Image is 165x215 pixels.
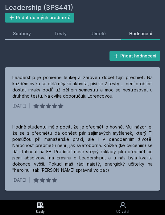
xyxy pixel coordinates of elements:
a: Uživatel [80,200,165,215]
div: [DATE] [12,103,27,109]
div: | [29,177,31,183]
div: [DATE] [12,177,27,183]
div: Učitelé [90,31,106,37]
div: Leadership je poměrně lehkej a zároveň docel fajn předmět. Na každém cviku se dělá nějaká aktivit... [12,74,153,99]
div: Hodnocení [129,31,152,37]
div: Hodně studentu mělo pocit, že je předmět o hovně. Muj názor je, že se z předmětu dá odnést pár za... [12,124,153,173]
div: Soubory [13,31,31,37]
button: Přidat do mých předmětů [5,13,74,23]
a: Soubory [5,27,39,40]
a: Hodnocení [121,27,160,40]
button: Přidat hodnocení [109,51,160,61]
a: Učitelé [82,27,114,40]
h2: Leadership (3PS441) [5,2,160,13]
div: Testy [54,31,67,37]
a: Testy [46,27,75,40]
div: Study [36,209,45,214]
div: Uživatel [116,209,129,214]
div: | [29,103,31,109]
